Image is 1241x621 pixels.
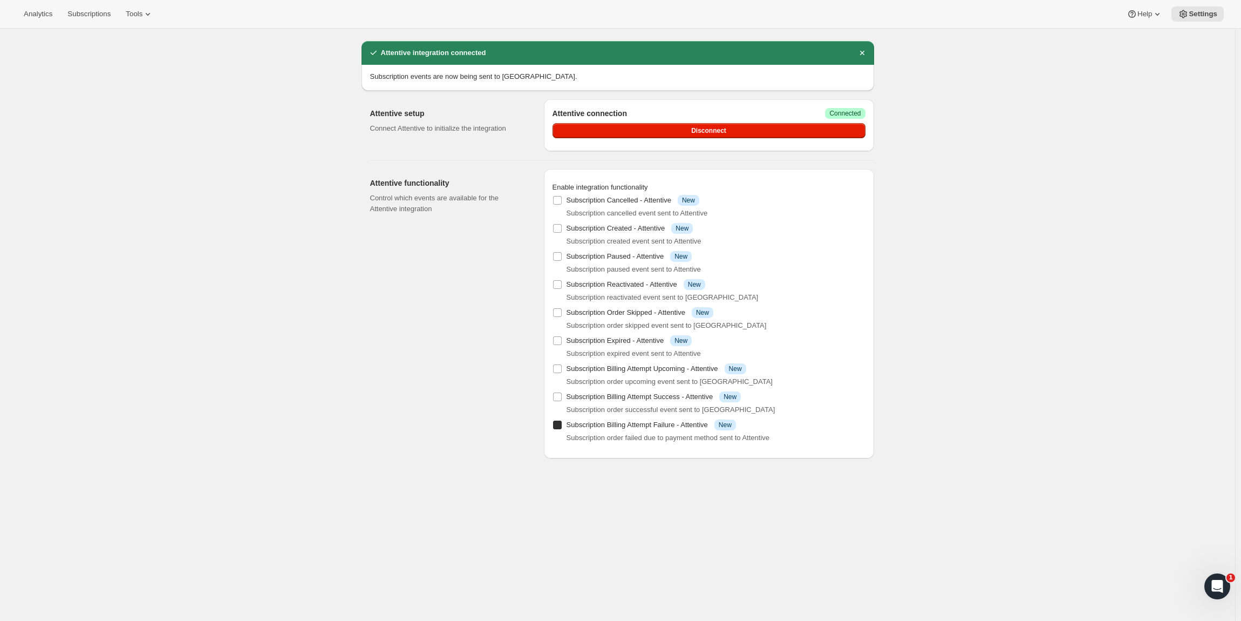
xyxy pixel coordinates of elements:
[370,178,527,188] h2: Attentive functionality
[676,224,688,233] span: New
[61,6,117,22] button: Subscriptions
[567,363,746,374] div: Subscription Billing Attempt Upcoming - Attentive
[567,320,865,331] div: Subscription order skipped event sent to [GEOGRAPHIC_DATA]
[567,404,865,415] div: Subscription order successful event sent to [GEOGRAPHIC_DATA]
[674,336,687,345] span: New
[829,109,861,118] span: Connected
[1189,10,1217,18] span: Settings
[567,251,692,262] div: Subscription Paused - Attentive
[567,223,693,234] div: Subscription Created - Attentive
[370,108,527,119] h2: Attentive setup
[126,10,142,18] span: Tools
[567,195,699,206] div: Subscription Cancelled - Attentive
[24,10,52,18] span: Analytics
[682,196,695,205] span: New
[1120,6,1169,22] button: Help
[567,335,692,346] div: Subscription Expired - Attentive
[567,348,865,359] div: Subscription expired event sent to Attentive
[67,10,111,18] span: Subscriptions
[370,72,577,80] span: Subscription events are now being sent to [GEOGRAPHIC_DATA].
[567,376,865,387] div: Subscription order upcoming event sent to [GEOGRAPHIC_DATA]
[119,6,160,22] button: Tools
[719,421,732,429] span: New
[724,393,737,401] span: New
[553,182,865,193] div: Enable integration functionality
[567,279,705,290] div: Subscription Reactivated - Attentive
[567,433,865,443] div: Subscription order failed due to payment method sent to Attentive
[691,126,726,135] span: Disconnect
[729,364,742,373] span: New
[370,123,527,134] p: Connect Attentive to initialize the integration
[696,308,709,317] span: New
[381,48,486,58] h2: Attentive integration connected
[1226,573,1235,582] span: 1
[855,45,870,60] button: Dismiss notification
[1137,10,1152,18] span: Help
[567,391,741,402] div: Subscription Billing Attempt Success - Attentive
[567,236,865,247] div: Subscription created event sent to Attentive
[1204,573,1230,599] iframe: Intercom live chat
[553,123,865,138] button: Disconnect
[370,193,527,214] p: Control which events are available for the Attentive integration
[567,307,713,318] div: Subscription Order Skipped - Attentive
[17,6,59,22] button: Analytics
[1171,6,1224,22] button: Settings
[567,292,865,303] div: Subscription reactivated event sent to [GEOGRAPHIC_DATA]
[567,208,865,219] div: Subscription cancelled event sent to Attentive
[553,108,627,119] h2: Attentive connection
[688,280,701,289] span: New
[674,252,687,261] span: New
[567,420,736,430] div: Subscription Billing Attempt Failure - Attentive
[567,264,865,275] div: Subscription paused event sent to Attentive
